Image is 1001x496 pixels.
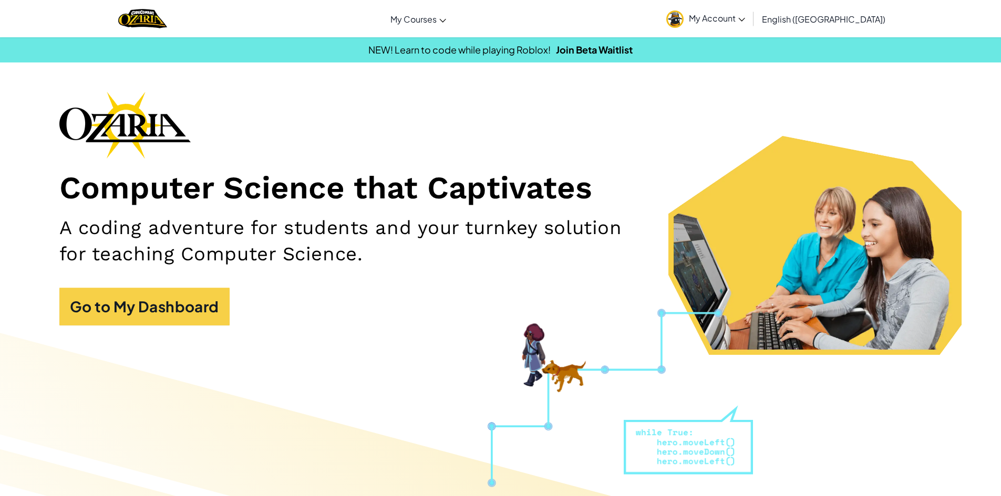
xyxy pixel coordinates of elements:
[666,10,684,28] img: avatar
[368,44,551,56] span: NEW! Learn to code while playing Roblox!
[59,215,651,267] h2: A coding adventure for students and your turnkey solution for teaching Computer Science.
[59,288,230,325] a: Go to My Dashboard
[59,91,191,159] img: Ozaria branding logo
[689,13,745,24] span: My Account
[59,169,942,207] h1: Computer Science that Captivates
[762,14,885,25] span: English ([GEOGRAPHIC_DATA])
[556,44,633,56] a: Join Beta Waitlist
[390,14,437,25] span: My Courses
[661,2,750,35] a: My Account
[385,5,451,33] a: My Courses
[118,8,167,29] img: Home
[118,8,167,29] a: Ozaria by CodeCombat logo
[757,5,891,33] a: English ([GEOGRAPHIC_DATA])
